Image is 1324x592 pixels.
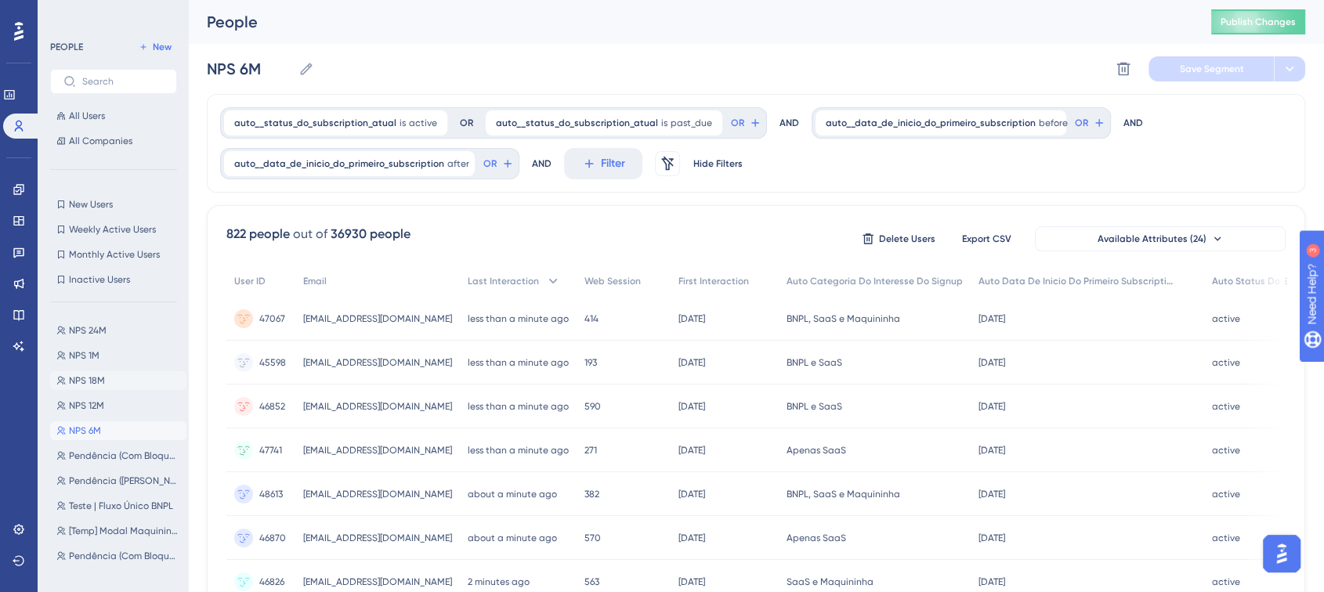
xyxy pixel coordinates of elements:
span: NPS 1M [69,349,99,362]
span: NPS 6M [69,424,101,437]
span: active [409,117,437,129]
span: 563 [584,576,599,588]
span: [EMAIL_ADDRESS][DOMAIN_NAME] [303,532,452,544]
span: 46852 [259,400,285,413]
button: NPS 24M [50,321,186,340]
span: active [1212,444,1240,457]
button: NPS 1M [50,346,186,365]
span: Publish Changes [1221,16,1296,28]
span: Delete Users [879,233,935,245]
button: New [133,38,177,56]
iframe: UserGuiding AI Assistant Launcher [1258,530,1305,577]
span: Teste | Fluxo Único BNPL [69,500,173,512]
span: Apenas SaaS [787,532,846,544]
span: BNPL, SaaS e Maquininha [787,488,900,500]
span: active [1212,576,1240,588]
button: Pendência (Com Bloqueio) (III) [50,547,186,565]
button: Teste | Fluxo Único BNPL [50,496,186,515]
span: User ID [234,275,266,287]
input: Segment Name [207,58,292,80]
time: less than a minute ago [468,445,569,456]
span: Export CSV [962,233,1011,245]
div: 3 [109,8,114,20]
button: Delete Users [859,226,938,251]
span: Pendência ([PERSON_NAME])(I) [69,475,180,487]
span: NPS 12M [69,399,104,412]
span: 414 [584,312,599,325]
time: 2 minutes ago [468,576,530,587]
button: Save Segment [1149,56,1274,81]
span: 193 [584,356,597,369]
span: active [1212,400,1240,413]
span: [DATE] [979,400,1005,413]
span: BNPL e SaaS [787,356,842,369]
span: Last Interaction [468,275,539,287]
div: 822 people [226,225,290,244]
time: [DATE] [678,489,705,500]
span: BNPL, SaaS e Maquininha [787,312,900,325]
div: AND [1123,107,1143,139]
span: All Companies [69,135,132,147]
span: 48613 [259,488,283,500]
div: OR [460,117,473,129]
span: [DATE] [979,356,1005,369]
span: [DATE] [979,532,1005,544]
span: NPS 18M [69,374,105,387]
span: [EMAIL_ADDRESS][DOMAIN_NAME] [303,312,452,325]
span: New [153,41,172,53]
span: active [1212,312,1240,325]
time: about a minute ago [468,489,557,500]
span: auto__data_de_inicio_do_primeiro_subscription [826,117,1036,129]
span: is [400,117,406,129]
span: 382 [584,488,599,500]
button: OR [729,110,763,135]
time: less than a minute ago [468,401,569,412]
span: 46870 [259,532,286,544]
span: [EMAIL_ADDRESS][DOMAIN_NAME] [303,488,452,500]
div: out of [293,225,327,244]
button: New Users [50,195,177,214]
input: Search [82,76,164,87]
span: [DATE] [979,444,1005,457]
span: active [1212,532,1240,544]
span: [EMAIL_ADDRESS][DOMAIN_NAME] [303,444,452,457]
span: Need Help? [37,4,98,23]
button: Pendência (Com Bloqueio) (II) [50,446,186,465]
button: Weekly Active Users [50,220,177,239]
span: active [1212,356,1240,369]
button: NPS 12M [50,396,186,415]
span: First Interaction [678,275,749,287]
time: [DATE] [678,445,705,456]
span: auto__data_de_inicio_do_primeiro_subscription [234,157,444,170]
span: after [447,157,469,170]
span: [EMAIL_ADDRESS][DOMAIN_NAME] [303,576,452,588]
button: Export CSV [947,226,1026,251]
button: [Temp] Modal Maquininha [50,522,186,540]
button: All Companies [50,132,177,150]
button: OR [481,151,515,176]
span: [DATE] [979,312,1005,325]
span: Email [303,275,327,287]
span: NPS 24M [69,324,107,337]
span: [Temp] Modal Maquininha [69,525,180,537]
button: Pendência ([PERSON_NAME])(I) [50,471,186,490]
div: PEOPLE [50,41,83,53]
span: active [1212,488,1240,500]
span: past_due [671,117,712,129]
time: less than a minute ago [468,313,569,324]
time: less than a minute ago [468,357,569,368]
button: Filter [564,148,642,179]
span: Web Session [584,275,641,287]
button: Publish Changes [1211,9,1305,34]
span: [DATE] [979,576,1005,588]
button: All Users [50,106,177,125]
span: OR [483,157,497,170]
span: auto__status_do_subscription_atual [496,117,658,129]
span: before [1039,117,1068,129]
div: AND [532,148,552,179]
span: auto__status_do_subscription_atual [234,117,396,129]
time: [DATE] [678,532,705,543]
span: All Users [69,110,105,122]
span: Auto Data De Inicio Do Primeiro Subscription [979,275,1174,287]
